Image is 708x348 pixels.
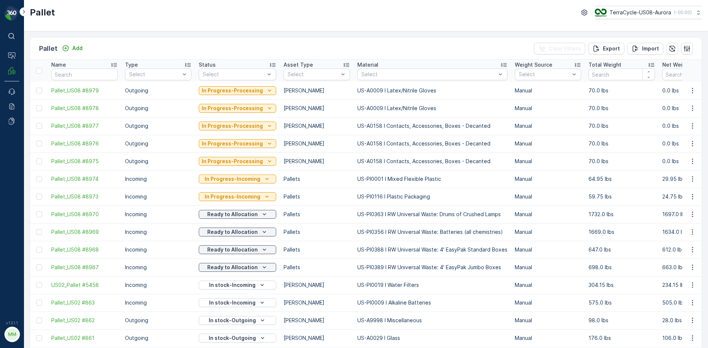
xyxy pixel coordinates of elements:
p: TerraCycle-US08-Aurora [610,9,671,16]
div: Toggle Row Selected [36,229,42,235]
a: Pallet_US08 #8970 [51,211,118,218]
p: In Progress-Processing [202,158,263,165]
p: 1669.0 lbs [589,228,655,236]
p: 70.0 lbs [589,105,655,112]
p: Name [51,61,66,68]
p: Incoming [125,175,191,183]
button: Import [627,43,663,55]
p: Pallets [284,264,350,271]
p: [PERSON_NAME] [284,105,350,112]
p: US-A0158 I Contacts, Accessories, Boxes - Decanted [357,158,507,165]
a: Pallet_US08 #8968 [51,246,118,253]
p: Select [361,71,496,78]
div: Toggle Row Selected [36,247,42,253]
p: Manual [515,175,581,183]
button: Ready to Allocation [199,228,276,236]
p: In stock-Incoming [209,281,256,289]
p: Material [357,61,378,68]
p: Select [288,71,339,78]
p: Type [125,61,138,68]
p: Pallets [284,211,350,218]
span: Pallet_US08 #8973 [51,193,118,200]
span: Pallet_US08 #8979 [51,87,118,94]
p: 647.0 lbs [589,246,655,253]
p: US-A0158 I Contacts, Accessories, Boxes - Decanted [357,122,507,130]
p: Asset Type [284,61,313,68]
p: Clear Filters [549,45,581,52]
button: In Progress-Incoming [199,175,276,183]
p: US-PI0116 I Plastic Packaging [357,193,507,200]
a: Pallet_US02 #861 [51,334,118,342]
p: US-A9998 I Miscellaneous [357,317,507,324]
button: In Progress-Processing [199,104,276,113]
p: Manual [515,246,581,253]
div: Toggle Row Selected [36,211,42,217]
p: Pallets [284,175,350,183]
p: Select [129,71,180,78]
a: Pallet_US08 #8977 [51,122,118,130]
p: US-PI0009 I Alkaline Batteries [357,299,507,306]
p: Manual [515,87,581,94]
div: Toggle Row Selected [36,300,42,306]
div: Toggle Row Selected [36,317,42,323]
div: Toggle Row Selected [36,194,42,200]
p: Manual [515,193,581,200]
div: Toggle Row Selected [36,264,42,270]
a: Pallet_US08 #8975 [51,158,118,165]
p: Incoming [125,228,191,236]
p: In Progress-Incoming [205,193,260,200]
p: 698.0 lbs [589,264,655,271]
p: Pallet [39,43,58,54]
a: Pallet_US02 #862 [51,317,118,324]
p: [PERSON_NAME] [284,334,350,342]
button: TerraCycle-US08-Aurora(-05:00) [595,6,702,19]
p: Manual [515,122,581,130]
div: Toggle Row Selected [36,88,42,94]
p: US-PI0019 I Water Filters [357,281,507,289]
p: Incoming [125,299,191,306]
p: Select [203,71,265,78]
p: ( -05:00 ) [674,10,692,15]
button: In stock-Incoming [199,281,276,289]
a: Pallet_US08 #8967 [51,264,118,271]
button: In stock-Outgoing [199,316,276,325]
p: Total Weight [589,61,621,68]
img: image_ci7OI47.png [595,8,607,17]
a: Pallet_US08 #8976 [51,140,118,147]
p: Ready to Allocation [207,264,258,271]
input: Search [51,68,118,80]
button: Ready to Allocation [199,263,276,272]
a: Pallet_US08 #8978 [51,105,118,112]
p: Pallet [30,7,55,18]
button: In Progress-Processing [199,139,276,148]
div: MM [6,328,18,340]
div: Toggle Row Selected [36,158,42,164]
p: Net Weight [662,61,691,68]
p: [PERSON_NAME] [284,158,350,165]
p: Outgoing [125,122,191,130]
p: Incoming [125,281,191,289]
button: MM [4,327,19,342]
p: US-PI0001 I Mixed Flexible Plastic [357,175,507,183]
p: Manual [515,211,581,218]
p: Manual [515,264,581,271]
p: Outgoing [125,317,191,324]
p: In Progress-Incoming [205,175,260,183]
button: Clear Filters [534,43,585,55]
p: Manual [515,140,581,147]
a: Pallet_US08 #8969 [51,228,118,236]
p: In Progress-Processing [202,87,263,94]
p: Incoming [125,246,191,253]
p: US-A0009 I Latex/Nitrile Gloves [357,87,507,94]
button: Ready to Allocation [199,245,276,254]
p: Outgoing [125,140,191,147]
a: Pallet_US08 #8974 [51,175,118,183]
button: Export [588,43,624,55]
p: Outgoing [125,158,191,165]
button: Ready to Allocation [199,210,276,219]
p: Incoming [125,211,191,218]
